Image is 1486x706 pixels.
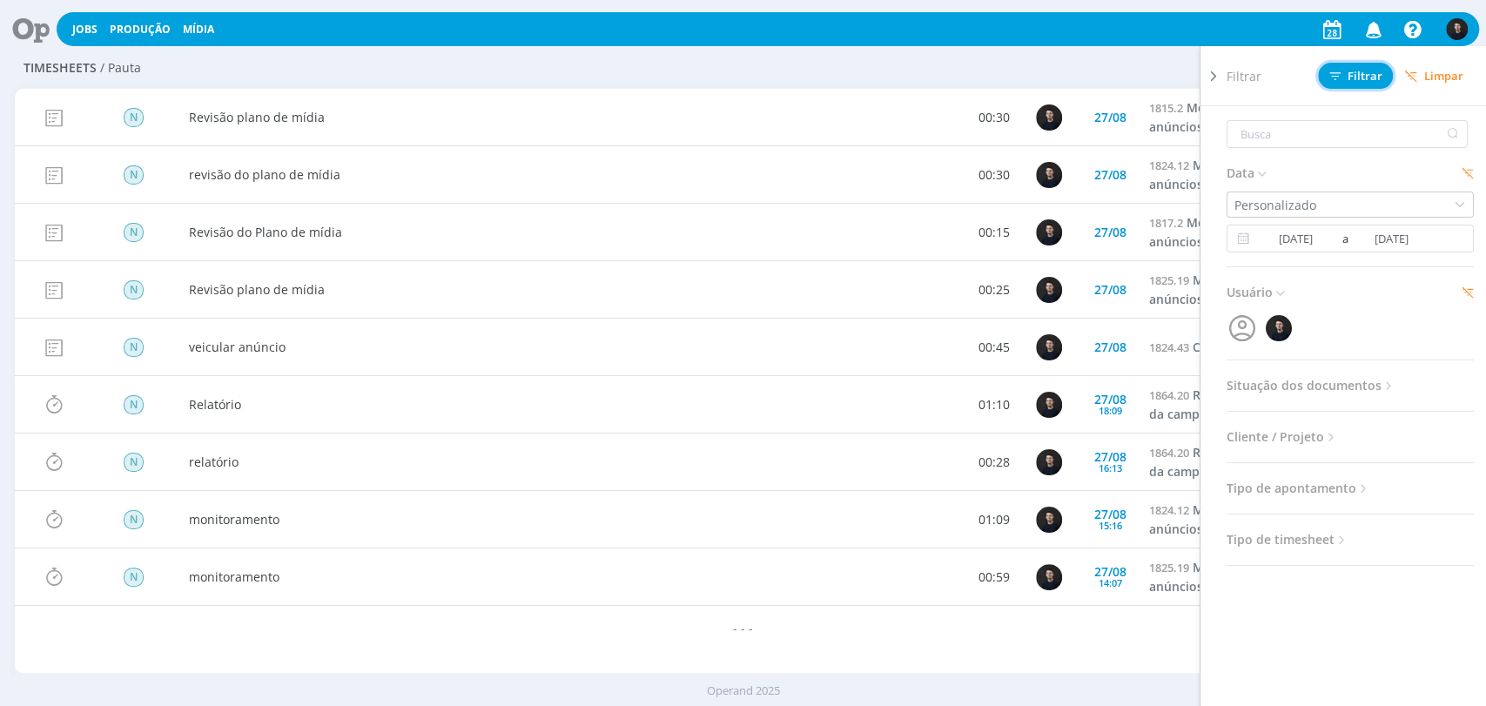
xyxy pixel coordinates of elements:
[1227,196,1320,214] div: Personalizado
[1149,99,1306,137] a: 1815.2Monitoramentos anúncios Pioneer 2025
[1227,374,1396,397] span: Situação dos documentos
[1227,477,1371,500] span: Tipo de apontamento
[1098,406,1121,415] div: 18:09
[1227,162,1269,185] span: Data
[189,223,342,241] a: Revisão do Plano de mídia
[978,338,1010,356] a: 00:45
[1036,507,1062,533] img: C
[1149,388,1189,404] span: 1864.20
[124,165,144,185] span: N
[1149,559,1306,596] a: 1825.19Monitoramento de anúncios Cordius 2025
[978,280,1010,299] a: 00:25
[189,395,241,414] a: Relatório
[124,223,144,242] span: N
[178,23,219,37] button: Mídia
[1036,392,1062,418] img: C
[978,453,1010,471] a: 00:28
[1093,508,1126,521] div: 27/08
[1149,446,1189,461] span: 1864.20
[189,280,325,299] a: Revisão plano de mídia
[100,61,141,76] span: / Pauta
[1036,162,1062,188] img: C
[1093,566,1126,578] div: 27/08
[104,23,176,37] button: Produção
[978,108,1010,126] a: 00:30
[1393,64,1475,89] button: Limpar
[1149,216,1183,232] span: 1817.2
[1338,228,1349,249] span: a
[1093,341,1126,353] div: 27/08
[1149,214,1306,252] a: 1817.2Monitoramento anúncios BPA 2025
[978,568,1010,586] a: 00:59
[1093,169,1126,181] div: 27/08
[124,510,144,529] span: N
[1093,393,1126,406] div: 27/08
[1036,564,1062,590] img: C
[1036,277,1062,303] img: C
[189,568,279,586] a: monitoramento
[189,165,340,184] a: revisão do plano de mídia
[1149,158,1189,174] span: 1824.12
[1149,340,1189,355] span: 1824.43
[124,395,144,414] span: N
[1149,157,1306,194] a: 1824.12Monitoramento de anúncios Enlist 2025
[1149,338,1306,357] a: 1824.43Criativos comercial
[189,453,239,471] a: relatório
[1149,101,1183,117] span: 1815.2
[189,108,325,126] a: Revisão plano de mídia
[1234,196,1320,214] div: Personalizado
[1266,315,1292,341] img: C
[124,280,144,299] span: N
[1036,334,1062,360] img: C
[1149,561,1189,576] span: 1825.19
[1227,528,1349,551] span: Tipo de timesheet
[1404,70,1463,83] span: Limpar
[1349,228,1434,249] input: Data final
[1036,219,1062,245] img: C
[1149,501,1306,539] a: 1824.12Monitoramento de anúncios Enlist 2025
[1318,63,1393,89] button: Filtrar
[1093,111,1126,124] div: 27/08
[1227,426,1339,448] span: Cliente / Projeto
[1445,14,1469,44] button: C
[1093,226,1126,239] div: 27/08
[1098,521,1121,530] div: 15:16
[110,22,171,37] a: Produção
[1329,71,1382,82] span: Filtrar
[1149,444,1306,481] a: 1864.20Relatórios digitais da campanha
[1193,339,1306,355] span: Criativos comercial
[1149,387,1306,424] a: 1864.20Relatórios digitais da campanha
[1093,284,1126,296] div: 27/08
[978,223,1010,241] a: 00:15
[1446,18,1468,40] img: C
[183,22,214,37] a: Mídia
[1098,578,1121,588] div: 14:07
[1149,503,1189,519] span: 1824.12
[978,165,1010,184] a: 00:30
[1149,272,1306,309] a: 1825.19Monitoramento de anúncios Cordius 2025
[1036,104,1062,131] img: C
[1098,463,1121,473] div: 16:13
[189,338,286,356] a: veicular anúncio
[124,338,144,357] span: N
[67,23,103,37] button: Jobs
[1254,228,1338,249] input: Data inicial
[978,510,1010,528] a: 01:09
[978,395,1010,414] a: 01:10
[124,568,144,587] span: N
[1227,281,1288,304] span: Usuário
[1036,449,1062,475] img: C
[24,61,97,76] span: Timesheets
[124,108,144,127] span: N
[124,453,144,472] span: N
[72,22,97,37] a: Jobs
[189,510,279,528] a: monitoramento
[15,606,1471,649] div: - - -
[1149,273,1189,289] span: 1825.19
[1093,451,1126,463] div: 27/08
[1227,120,1468,148] input: Busca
